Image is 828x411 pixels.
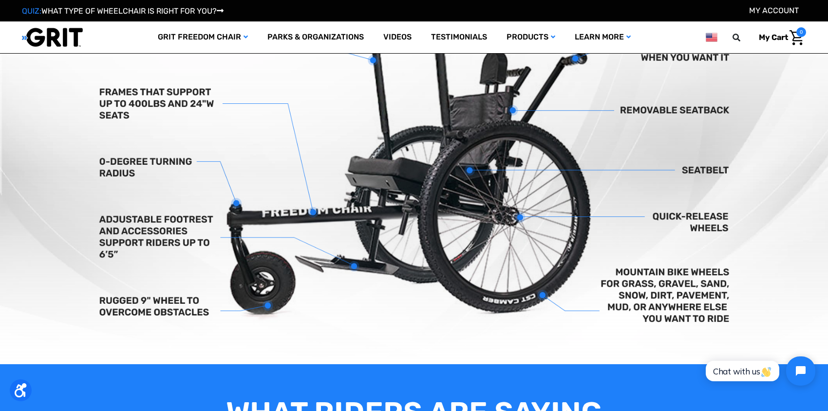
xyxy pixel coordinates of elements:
[22,6,41,16] span: QUIZ:
[749,6,799,15] a: Account
[759,33,788,42] span: My Cart
[737,27,752,48] input: Search
[22,6,224,16] a: QUIZ:WHAT TYPE OF WHEELCHAIR IS RIGHT FOR YOU?
[148,21,258,53] a: GRIT Freedom Chair
[790,30,804,45] img: Cart
[796,27,806,37] span: 0
[22,27,83,47] img: GRIT All-Terrain Wheelchair and Mobility Equipment
[752,27,806,48] a: Cart with 0 items
[497,21,565,53] a: Products
[258,21,374,53] a: Parks & Organizations
[706,31,717,43] img: us.png
[421,21,497,53] a: Testimonials
[695,348,824,394] iframe: Tidio Chat
[565,21,640,53] a: Learn More
[163,40,216,49] span: Phone Number
[374,21,421,53] a: Videos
